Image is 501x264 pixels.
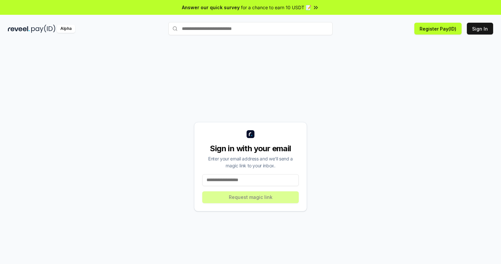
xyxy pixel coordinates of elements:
span: Answer our quick survey [182,4,240,11]
img: reveel_dark [8,25,30,33]
div: Alpha [57,25,75,33]
img: pay_id [31,25,55,33]
div: Sign in with your email [202,143,299,154]
button: Register Pay(ID) [414,23,462,35]
button: Sign In [467,23,493,35]
img: logo_small [247,130,254,138]
div: Enter your email address and we’ll send a magic link to your inbox. [202,155,299,169]
span: for a chance to earn 10 USDT 📝 [241,4,311,11]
